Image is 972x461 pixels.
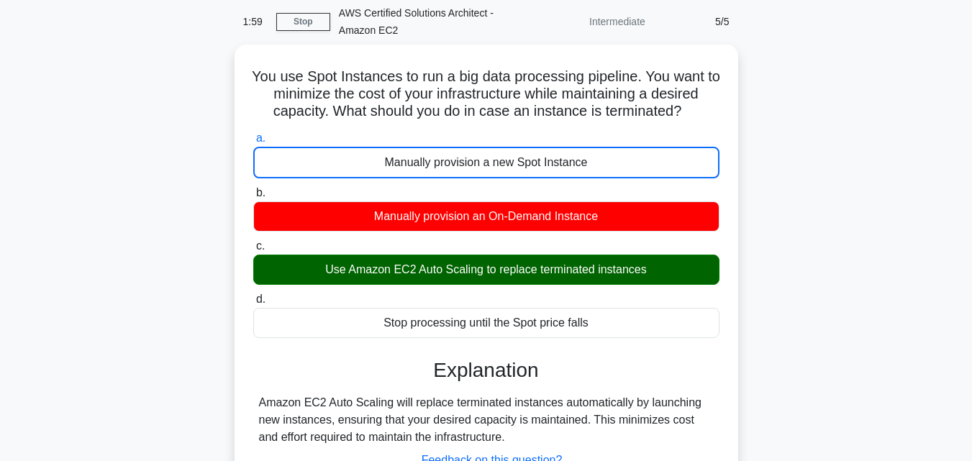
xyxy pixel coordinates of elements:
div: Intermediate [528,7,654,36]
h5: You use Spot Instances to run a big data processing pipeline. You want to minimize the cost of yo... [252,68,721,121]
div: 5/5 [654,7,738,36]
div: 1:59 [235,7,276,36]
div: Use Amazon EC2 Auto Scaling to replace terminated instances [253,255,719,285]
span: a. [256,132,265,144]
span: b. [256,186,265,198]
div: Manually provision an On-Demand Instance [253,201,719,232]
h3: Explanation [262,358,711,383]
span: d. [256,293,265,305]
div: Stop processing until the Spot price falls [253,308,719,338]
a: Stop [276,13,330,31]
span: c. [256,239,265,252]
div: Amazon EC2 Auto Scaling will replace terminated instances automatically by launching new instance... [259,394,714,446]
div: Manually provision a new Spot Instance [253,147,719,178]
